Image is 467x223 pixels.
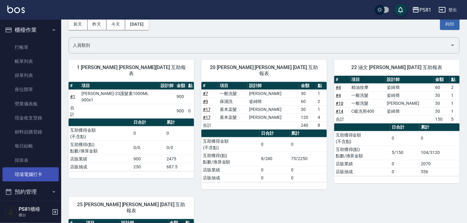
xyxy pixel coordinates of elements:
td: 0 [165,126,194,141]
img: Person [5,206,17,218]
th: 金額 [299,82,316,90]
a: 現金收支登錄 [2,111,59,125]
td: 0 [187,104,194,118]
table: a dense table [69,82,194,119]
td: 互助獲得(點) 點數/換算金額 [334,145,390,160]
input: 人員名稱 [71,40,448,51]
td: 30 [299,105,316,113]
td: 1 [450,107,460,115]
td: 0 [260,174,290,182]
td: 5/150 [390,145,419,160]
td: 0 [390,160,419,168]
td: 0 [390,168,419,176]
td: 900 [175,104,187,118]
td: 1 [450,91,460,99]
a: #10 [336,101,343,106]
td: 60 [434,83,450,91]
th: 日合計 [132,119,165,126]
a: 材料自購登錄 [2,125,59,139]
th: 項目 [350,76,385,84]
td: 店販抽成 [334,168,390,176]
th: # [201,82,218,90]
button: [DATE] [125,19,148,30]
th: 日合計 [260,130,290,137]
th: 點 [316,82,327,90]
td: 姿綺簡 [385,83,434,91]
td: 0 [132,126,165,141]
td: 104/3120 [419,145,460,160]
td: C級洗剪400 [350,107,385,115]
td: 0 [290,166,327,174]
td: 2475 [165,155,194,163]
a: #4 [336,93,341,98]
td: 687.5 [165,163,194,171]
button: save [394,4,407,16]
td: 一般洗髮 [350,91,385,99]
td: 保濕洗 [218,97,248,105]
td: 店販業績 [69,155,132,163]
td: 互助獲得金額 (不含點) [334,131,390,145]
th: # [69,82,80,90]
td: 精油按摩 [350,83,385,91]
td: 姿綺簡 [385,91,434,99]
td: 8 [316,121,327,129]
td: 姿綺簡 [385,107,434,115]
td: 互助獲得金額 (不含點) [201,137,260,152]
td: 8/240 [260,152,290,166]
a: #1 [70,94,75,99]
button: 列印 [440,19,460,30]
a: 掛單列表 [2,68,59,82]
a: #7 [203,91,208,96]
img: Logo [7,5,25,13]
td: 150 [434,115,450,123]
h5: PS81櫃檯 [19,206,50,212]
td: 240 [299,121,316,129]
button: Open [448,40,458,50]
td: 店販抽成 [69,163,132,171]
td: 店販業績 [201,166,260,174]
td: 120 [299,113,316,121]
td: 2070 [419,160,460,168]
a: 每日結帳 [2,139,59,153]
td: 互助獲得(點) 點數/換算金額 [69,141,132,155]
th: 累計 [165,119,194,126]
th: 金額 [175,82,187,90]
a: #17 [203,107,211,112]
td: [PERSON_NAME] [248,113,299,121]
td: 0 [390,131,419,145]
td: 900 [132,155,165,163]
table: a dense table [201,82,327,130]
button: 預約管理 [2,184,59,200]
td: 60 [299,97,316,105]
td: 2 [450,83,460,91]
td: 900 [175,90,187,104]
a: #17 [203,115,211,120]
table: a dense table [334,123,460,176]
td: [PERSON_NAME] [385,99,434,107]
th: 設計師 [385,76,434,84]
td: 0/0 [165,141,194,155]
td: 合計 [334,115,350,123]
div: PS81 [420,6,431,14]
a: #14 [336,109,343,114]
span: 22 涵文 [PERSON_NAME] [DATE] 互助報表 [342,64,452,71]
th: 金額 [434,76,450,84]
th: 項目 [80,82,159,90]
button: 昨天 [88,19,106,30]
td: 一般洗髮 [218,90,248,97]
td: 店販抽成 [201,174,260,182]
td: [PERSON_NAME]-23護髮素1000ML 900x1 [80,90,159,104]
td: 30 [434,99,450,107]
a: 帳單列表 [2,54,59,68]
td: [PERSON_NAME] [248,105,299,113]
th: # [334,76,350,84]
td: 5 [450,115,460,123]
button: 櫃檯作業 [2,22,59,38]
th: 點 [450,76,460,84]
th: 日合計 [390,123,419,131]
td: 1 [316,90,327,97]
span: 1 [PERSON_NAME] [PERSON_NAME][DATE] 互助報表 [76,64,187,77]
td: 30 [299,90,316,97]
a: 營業儀表板 [2,97,59,111]
th: 累計 [290,130,327,137]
